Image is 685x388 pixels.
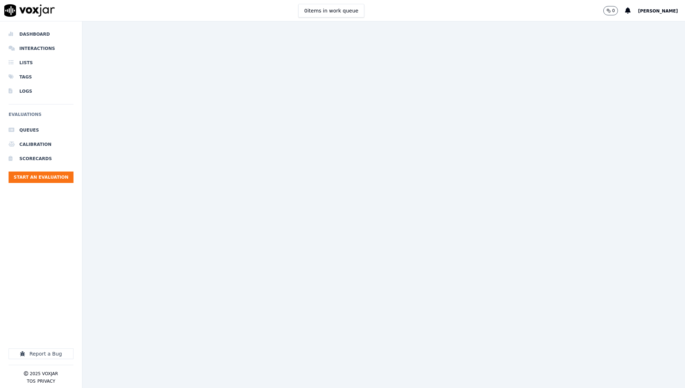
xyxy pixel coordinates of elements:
a: Lists [9,56,73,70]
img: voxjar logo [4,4,55,17]
p: 2025 Voxjar [30,371,58,377]
p: 0 [612,8,615,14]
button: TOS [27,378,35,384]
a: Calibration [9,137,73,152]
span: [PERSON_NAME] [638,9,678,14]
button: Report a Bug [9,348,73,359]
a: Logs [9,84,73,98]
button: Start an Evaluation [9,172,73,183]
a: Dashboard [9,27,73,41]
a: Scorecards [9,152,73,166]
button: 0 [603,6,618,15]
button: Privacy [37,378,55,384]
h6: Evaluations [9,110,73,123]
a: Tags [9,70,73,84]
a: Queues [9,123,73,137]
button: 0items in work queue [298,4,365,17]
button: [PERSON_NAME] [638,6,685,15]
button: 0 [603,6,625,15]
a: Interactions [9,41,73,56]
